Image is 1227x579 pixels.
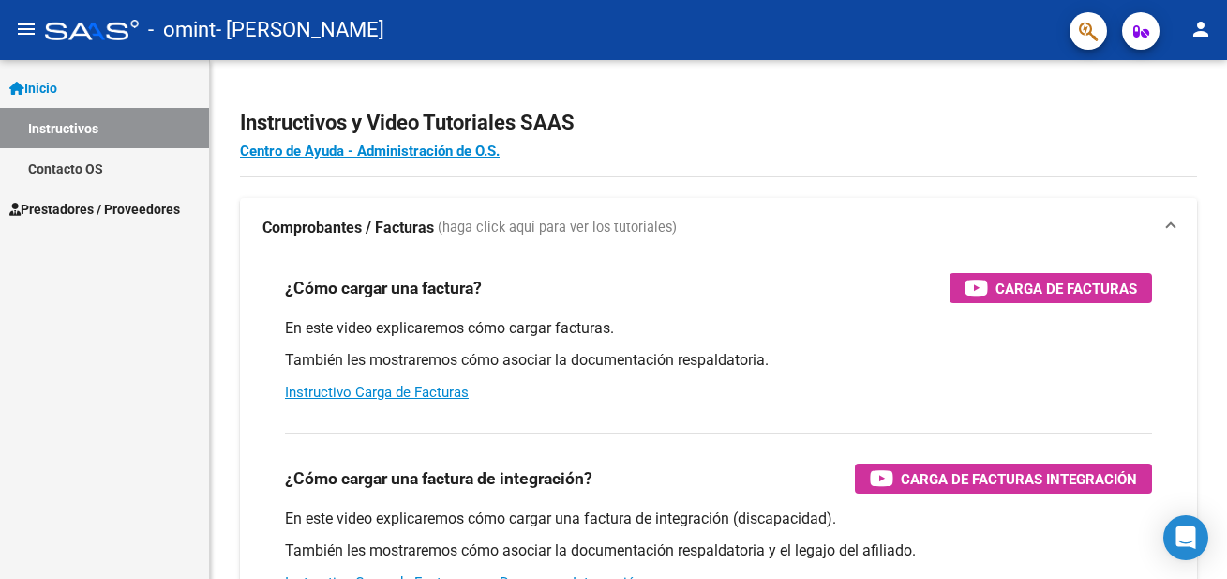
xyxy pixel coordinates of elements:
[285,541,1152,561] p: También les mostraremos cómo asociar la documentación respaldatoria y el legajo del afiliado.
[285,275,482,301] h3: ¿Cómo cargar una factura?
[240,105,1197,141] h2: Instructivos y Video Tutoriales SAAS
[1163,515,1208,560] div: Open Intercom Messenger
[1190,18,1212,40] mat-icon: person
[901,467,1137,491] span: Carga de Facturas Integración
[9,199,180,220] span: Prestadores / Proveedores
[15,18,37,40] mat-icon: menu
[9,78,57,99] span: Inicio
[148,9,216,51] span: - omint
[995,277,1137,300] span: Carga de Facturas
[285,465,592,492] h3: ¿Cómo cargar una factura de integración?
[855,464,1152,494] button: Carga de Facturas Integración
[285,318,1152,339] p: En este video explicaremos cómo cargar facturas.
[262,218,434,238] strong: Comprobantes / Facturas
[240,198,1197,258] mat-expansion-panel-header: Comprobantes / Facturas (haga click aquí para ver los tutoriales)
[285,384,469,401] a: Instructivo Carga de Facturas
[240,143,500,160] a: Centro de Ayuda - Administración de O.S.
[285,350,1152,371] p: También les mostraremos cómo asociar la documentación respaldatoria.
[216,9,384,51] span: - [PERSON_NAME]
[285,509,1152,529] p: En este video explicaremos cómo cargar una factura de integración (discapacidad).
[950,273,1152,303] button: Carga de Facturas
[438,218,677,238] span: (haga click aquí para ver los tutoriales)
